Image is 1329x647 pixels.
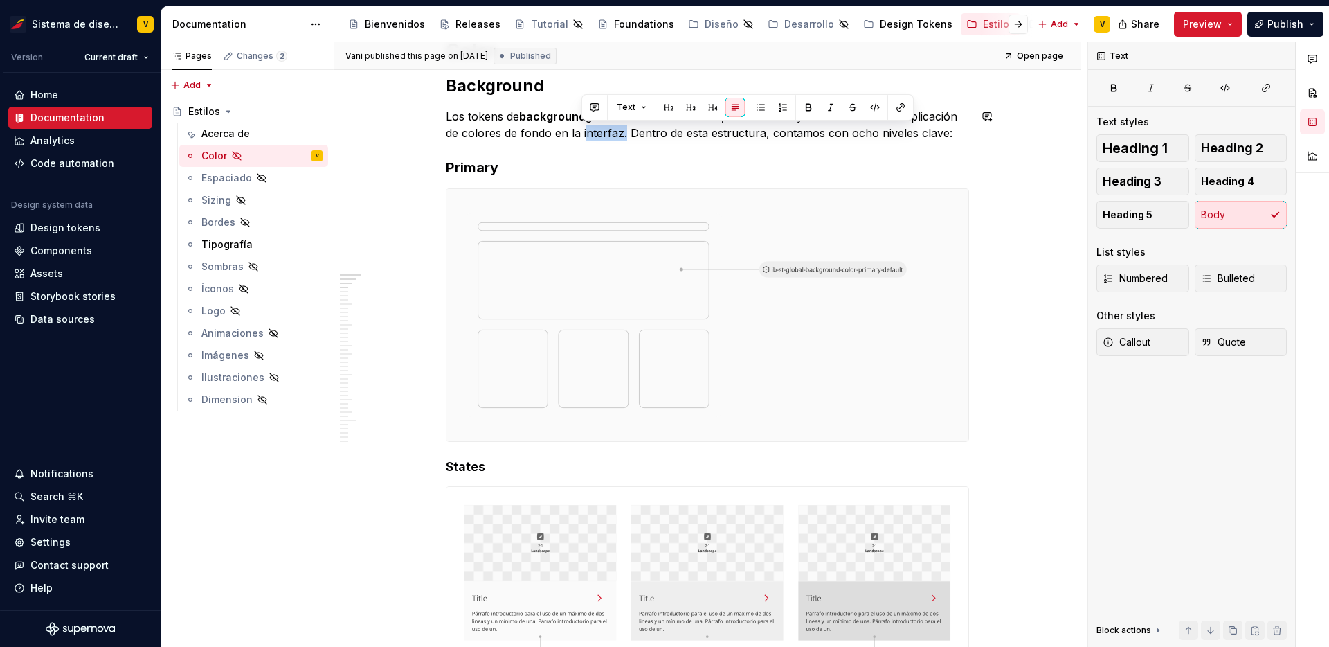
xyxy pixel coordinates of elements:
div: Ilustraciones [201,371,264,384]
div: Imágenes [201,348,249,362]
span: Heading 5 [1103,208,1152,222]
div: Assets [30,267,63,281]
div: Bienvenidos [365,17,425,31]
div: Sizing [201,193,231,207]
div: Changes [237,51,287,62]
a: Bordes [179,211,328,233]
button: Search ⌘K [8,486,152,508]
button: Heading 3 [1096,168,1189,195]
div: Notifications [30,467,93,481]
a: Estilos [961,13,1020,35]
div: Help [30,581,53,595]
a: ColorV [179,145,328,167]
a: Home [8,84,152,106]
div: Íconos [201,282,234,296]
span: Heading 1 [1103,141,1168,155]
div: Invite team [30,513,84,526]
div: Releases [455,17,500,31]
div: Tutorial [531,17,568,31]
div: Estilos [188,105,220,118]
a: Storybook stories [8,285,152,308]
div: Other styles [1096,309,1155,323]
a: Imágenes [179,344,328,366]
span: Publish [1267,17,1303,31]
a: Espaciado [179,167,328,189]
svg: Supernova Logo [46,622,115,636]
div: Data sources [30,312,95,326]
div: Tipografía [201,238,253,251]
span: Current draft [84,52,138,63]
a: Sizing [179,189,328,211]
strong: States [446,459,485,474]
div: Color [201,149,227,163]
a: Estilos [166,100,328,123]
div: Settings [30,535,71,549]
button: Heading 4 [1195,168,1287,195]
button: Sistema de diseño IberiaV [3,9,158,39]
a: Releases [433,13,506,35]
button: Add [1033,15,1085,34]
div: Block actions [1096,625,1151,636]
span: Vani [345,51,363,62]
span: Add [1051,19,1068,30]
div: V [316,149,319,163]
span: Add [183,80,201,91]
div: Design Tokens [880,17,952,31]
a: Logo [179,300,328,322]
div: Page tree [166,100,328,411]
div: Analytics [30,134,75,148]
a: Íconos [179,278,328,300]
button: Preview [1174,12,1242,37]
a: Desarrollo [762,13,855,35]
strong: Background [446,76,544,96]
div: Home [30,88,58,102]
button: Add [166,76,218,95]
div: Page tree [343,10,1031,38]
a: Tutorial [509,13,589,35]
a: Analytics [8,130,152,152]
span: Bulleted [1201,272,1255,285]
button: Heading 5 [1096,201,1189,229]
div: Pages [172,51,212,62]
div: Documentation [30,111,105,125]
a: Documentation [8,107,152,129]
button: Text [611,98,653,117]
button: Quote [1195,328,1287,356]
div: Code automation [30,157,114,170]
div: Contact support [30,558,109,572]
div: Version [11,52,43,63]
a: Sombras [179,256,328,278]
span: Heading 4 [1201,175,1254,188]
a: Ilustraciones [179,366,328,389]
span: Quote [1201,335,1246,349]
span: Callout [1103,335,1150,349]
div: Bordes [201,215,235,229]
span: 2 [276,51,287,62]
span: Numbered [1103,272,1168,285]
div: Foundations [614,17,674,31]
a: Assets [8,263,152,285]
a: Components [8,240,152,262]
img: 55604660-494d-44a9-beb2-692398e9940a.png [10,16,26,33]
div: V [143,19,148,30]
button: Publish [1247,12,1323,37]
button: Contact support [8,554,152,576]
span: Preview [1183,17,1222,31]
div: Components [30,244,92,258]
a: Design Tokens [858,13,958,35]
button: Current draft [78,48,155,67]
p: Los tokens de garantizan la consistencia, accesibilidad y escalabilidad en la aplicación de color... [446,108,969,141]
div: Sistema de diseño Iberia [32,17,120,31]
a: Acerca de [179,123,328,145]
span: Heading 3 [1103,175,1161,188]
span: Text [617,102,635,113]
div: Block actions [1096,621,1164,640]
div: Diseño [705,17,739,31]
span: Open page [1017,51,1063,62]
div: Text styles [1096,115,1149,129]
div: Design tokens [30,221,100,235]
button: Heading 1 [1096,134,1189,162]
div: published this page on [DATE] [365,51,488,62]
a: Code automation [8,152,152,175]
a: Tipografía [179,233,328,256]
